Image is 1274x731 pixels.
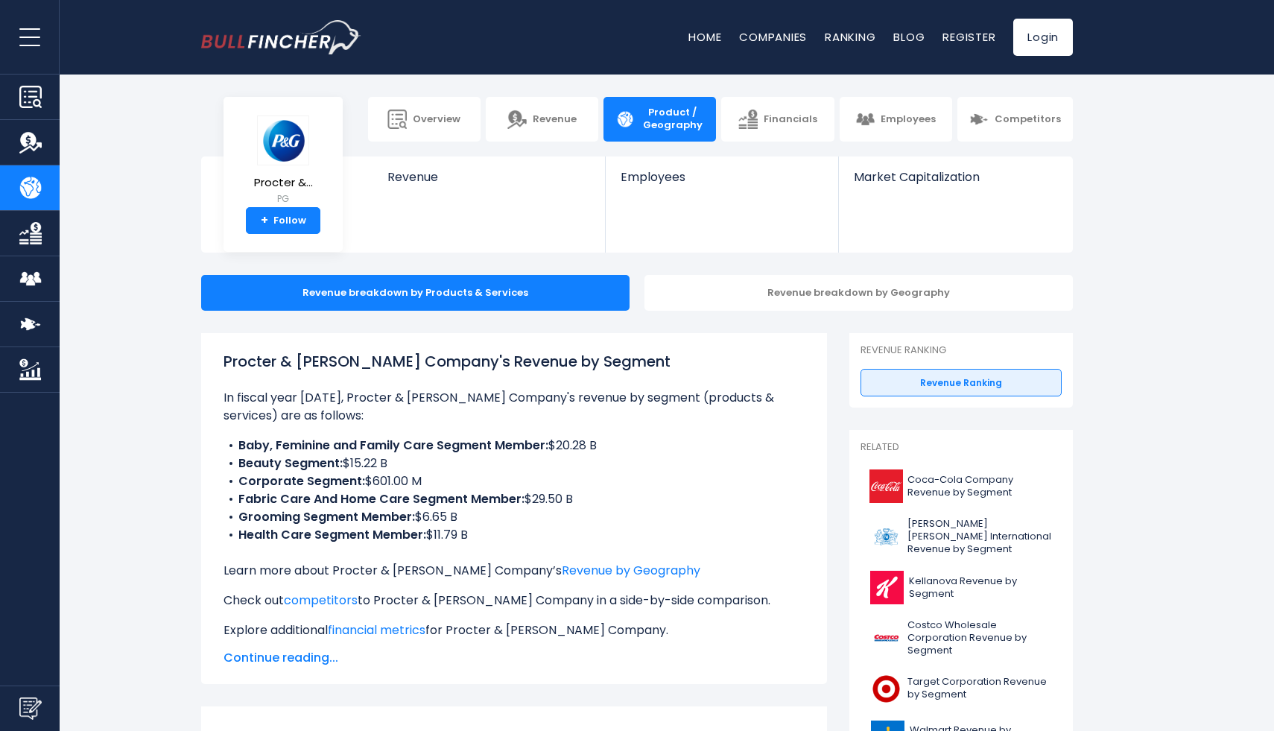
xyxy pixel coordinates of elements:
[869,469,903,503] img: KO logo
[881,113,936,126] span: Employees
[621,170,823,184] span: Employees
[224,621,805,639] p: Explore additional for Procter & [PERSON_NAME] Company.
[224,350,805,373] h1: Procter & [PERSON_NAME] Company's Revenue by Segment
[238,508,415,525] b: Grooming Segment Member:
[224,389,805,425] p: In fiscal year [DATE], Procter & [PERSON_NAME] Company's revenue by segment (products & services)...
[861,567,1062,608] a: Kellanova Revenue by Segment
[254,192,313,206] small: PG
[1013,19,1073,56] a: Login
[907,676,1053,701] span: Target Corporation Revenue by Segment
[368,97,481,142] a: Overview
[840,97,952,142] a: Employees
[644,275,1073,311] div: Revenue breakdown by Geography
[224,437,805,455] li: $20.28 B
[201,275,630,311] div: Revenue breakdown by Products & Services
[261,214,268,227] strong: +
[328,621,425,639] a: financial metrics
[238,472,365,490] b: Corporate Segment:
[869,621,903,655] img: COST logo
[825,29,875,45] a: Ranking
[942,29,995,45] a: Register
[869,672,903,706] img: TGT logo
[907,518,1053,556] span: [PERSON_NAME] [PERSON_NAME] International Revenue by Segment
[224,649,805,667] span: Continue reading...
[238,437,548,454] b: Baby, Feminine and Family Care Segment Member:
[861,514,1062,560] a: [PERSON_NAME] [PERSON_NAME] International Revenue by Segment
[201,20,361,54] img: bullfincher logo
[603,97,716,142] a: Product / Geography
[893,29,925,45] a: Blog
[721,97,834,142] a: Financials
[606,156,837,209] a: Employees
[284,592,358,609] a: competitors
[861,466,1062,507] a: Coca-Cola Company Revenue by Segment
[246,207,320,234] a: +Follow
[387,170,591,184] span: Revenue
[224,508,805,526] li: $6.65 B
[764,113,817,126] span: Financials
[739,29,807,45] a: Companies
[641,107,704,132] span: Product / Geography
[861,441,1062,454] p: Related
[562,562,700,579] a: Revenue by Geography
[224,490,805,508] li: $29.50 B
[413,113,460,126] span: Overview
[688,29,721,45] a: Home
[224,526,805,544] li: $11.79 B
[907,619,1053,657] span: Costco Wholesale Corporation Revenue by Segment
[869,571,904,604] img: K logo
[957,97,1073,142] a: Competitors
[238,490,525,507] b: Fabric Care And Home Care Segment Member:
[861,616,1062,661] a: Costco Wholesale Corporation Revenue by Segment
[254,177,313,189] span: Procter &...
[907,474,1053,499] span: Coca-Cola Company Revenue by Segment
[854,170,1056,184] span: Market Capitalization
[373,156,606,209] a: Revenue
[533,113,577,126] span: Revenue
[861,344,1062,357] p: Revenue Ranking
[224,455,805,472] li: $15.22 B
[201,20,361,54] a: Go to homepage
[238,455,343,472] b: Beauty Segment:
[909,575,1053,601] span: Kellanova Revenue by Segment
[253,115,314,208] a: Procter &... PG
[839,156,1071,209] a: Market Capitalization
[224,472,805,490] li: $601.00 M
[224,592,805,610] p: Check out to Procter & [PERSON_NAME] Company in a side-by-side comparison.
[995,113,1061,126] span: Competitors
[486,97,598,142] a: Revenue
[224,562,805,580] p: Learn more about Procter & [PERSON_NAME] Company’s
[861,668,1062,709] a: Target Corporation Revenue by Segment
[869,520,903,554] img: PM logo
[238,526,426,543] b: Health Care Segment Member:
[861,369,1062,397] a: Revenue Ranking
